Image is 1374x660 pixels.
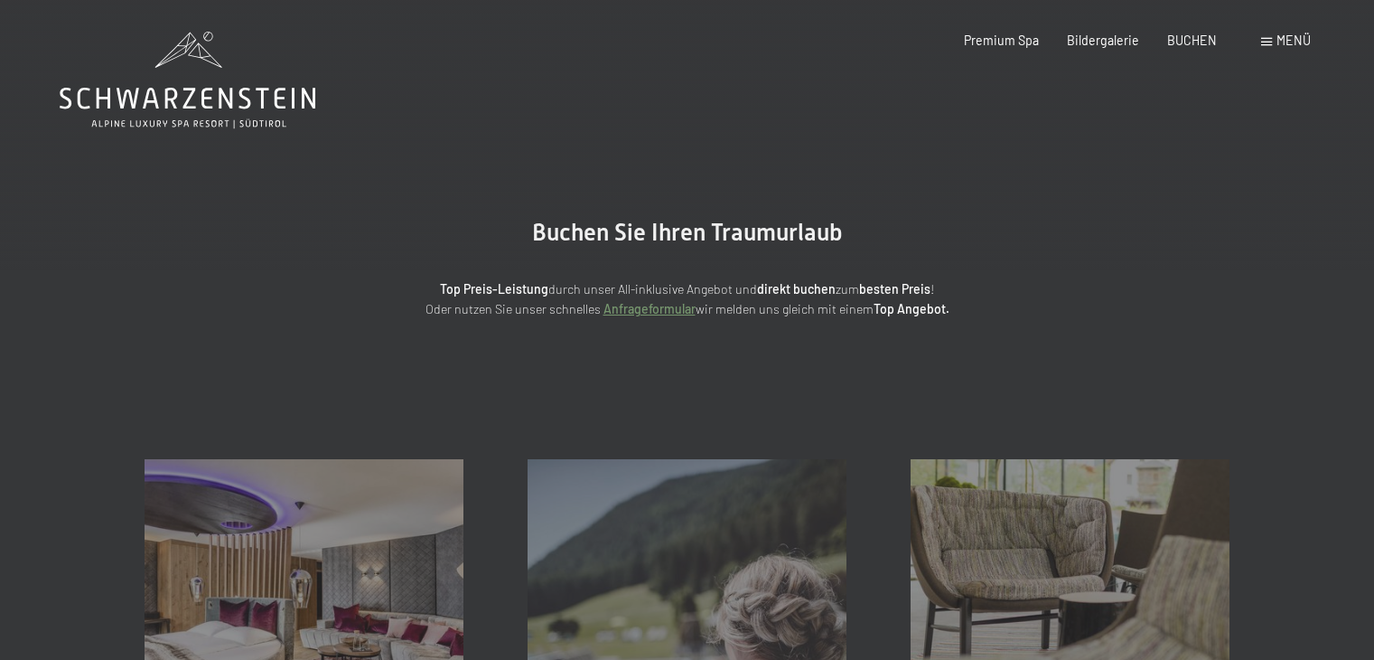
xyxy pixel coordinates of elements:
a: Premium Spa [964,33,1039,48]
a: Anfrageformular [603,301,696,316]
a: BUCHEN [1167,33,1217,48]
span: Menü [1276,33,1311,48]
strong: direkt buchen [757,281,836,297]
strong: Top Angebot. [874,301,949,316]
p: durch unser All-inklusive Angebot und zum ! Oder nutzen Sie unser schnelles wir melden uns gleich... [290,279,1085,320]
strong: Top Preis-Leistung [440,281,548,297]
a: Bildergalerie [1067,33,1139,48]
span: Buchen Sie Ihren Traumurlaub [532,219,843,246]
strong: besten Preis [859,281,930,297]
